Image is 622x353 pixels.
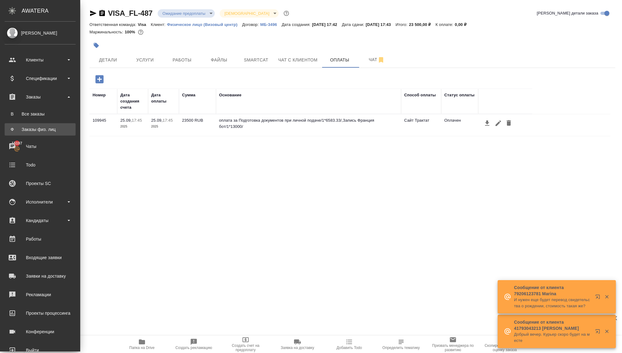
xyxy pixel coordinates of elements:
p: Дата создания: [282,22,312,27]
p: [DATE] 17:42 [312,22,342,27]
span: Создать счет на предоплату [223,343,268,352]
button: Скачать [481,117,493,129]
svg: Отписаться [377,56,385,64]
span: Создать рекламацию [176,346,212,350]
span: Призвать менеджера по развитию [431,343,475,352]
button: Призвать менеджера по развитию [427,336,479,353]
div: Входящие заявки [5,253,76,262]
div: Дата создания счета [120,92,145,111]
a: Рекламации [2,287,79,302]
button: Открыть в новой вкладке [591,291,606,305]
a: Заявки на доставку [2,268,79,284]
p: Маржинальность: [89,30,125,34]
p: Сообщение от клиента 79206123781 Marina [514,284,591,297]
a: Входящие заявки [2,250,79,265]
span: Работы [167,56,197,64]
span: Чат с клиентом [278,56,317,64]
button: Создать рекламацию [168,336,220,353]
div: Проекты SC [5,179,76,188]
a: Todo [2,157,79,173]
td: 23500 RUB [179,114,216,136]
div: Номер [93,92,106,98]
div: Чаты [5,142,76,151]
span: [PERSON_NAME] детали заказа [537,10,598,16]
div: Конференции [5,327,76,336]
p: 25.09, [151,118,163,123]
div: Работы [5,234,76,244]
button: Скопировать ссылку на оценку заказа [479,336,531,353]
p: Добрый вечер. Курьер скоро будет на месте [514,331,591,344]
div: AWATERA [22,5,80,17]
div: Ожидание предоплаты [158,9,215,18]
button: Создать счет на предоплату [220,336,272,353]
p: 2025 [151,124,176,130]
p: Сообщение от клиента 41793043213 [PERSON_NAME] [514,319,591,331]
span: Детали [93,56,123,64]
p: [DATE] 17:43 [366,22,396,27]
div: Заказы физ. лиц [8,126,73,132]
button: Скопировать ссылку [98,10,106,17]
button: Папка на Drive [116,336,168,353]
a: МБ-3496 [260,22,281,27]
button: Закрыть [600,329,613,334]
button: Определить тематику [375,336,427,353]
button: Ожидание предоплаты [161,11,207,16]
div: Сумма [182,92,195,98]
button: Добавить тэг [89,39,103,52]
div: Todo [5,160,76,170]
p: Итого: [396,22,409,27]
span: Добавить Todo [337,346,362,350]
a: Физическое лицо (Визовый центр) [167,22,242,27]
p: 17:45 [163,118,173,123]
a: Работы [2,231,79,247]
span: Оплаты [325,56,355,64]
p: 100% [125,30,137,34]
td: Оплачен [441,114,478,136]
a: Проекты SC [2,176,79,191]
p: Клиент: [151,22,167,27]
p: 23 500,00 ₽ [409,22,435,27]
button: Удалить [504,117,514,129]
button: Доп статусы указывают на важность/срочность заказа [282,9,290,17]
p: Visa [138,22,151,27]
p: И нужен еще будет перевод свидетельства о рождении, стоимость такая же? [514,297,591,309]
button: 0.00 RUB; [137,28,145,36]
td: 109945 [89,114,117,136]
p: 17:45 [132,118,142,123]
div: Все заказы [8,111,73,117]
div: Кандидаты [5,216,76,225]
button: Добавить оплату [91,73,108,86]
div: Ожидание предоплаты [220,9,279,18]
div: Рекламации [5,290,76,299]
span: Заявка на доставку [281,346,314,350]
p: 0,00 ₽ [455,22,471,27]
div: Спецификации [5,74,76,83]
p: Договор: [242,22,260,27]
span: Скопировать ссылку на оценку заказа [483,343,527,352]
div: Дата оплаты [151,92,176,104]
div: Заявки на доставку [5,271,76,281]
button: [DEMOGRAPHIC_DATA] [223,11,271,16]
a: Проекты процессинга [2,305,79,321]
button: Открыть в новой вкладке [591,325,606,340]
div: Статус оплаты [444,92,475,98]
td: оплата за Подготовка документов при личной подаче/1*6583.33/,Запись Франция бот/1*13000/ [216,114,401,136]
button: Заявка на доставку [272,336,323,353]
span: Smartcat [241,56,271,64]
p: К оплате: [435,22,455,27]
p: 2025 [120,124,145,130]
div: [PERSON_NAME] [5,30,76,36]
a: VISA_FL-487 [108,9,153,17]
span: Файлы [204,56,234,64]
span: Определить тематику [382,346,420,350]
span: Услуги [130,56,160,64]
button: Скопировать ссылку для ЯМессенджера [89,10,97,17]
span: Чат [362,56,392,64]
button: Редактировать [493,117,504,129]
p: Ответственная команда: [89,22,138,27]
button: Закрыть [600,294,613,300]
span: Папка на Drive [129,346,155,350]
a: ВВсе заказы [5,108,76,120]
